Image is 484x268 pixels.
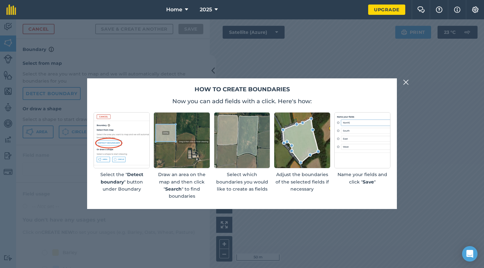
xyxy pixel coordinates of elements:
img: Two speech bubbles overlapping with the left bubble in the forefront [417,6,425,13]
img: placeholder [334,112,390,168]
img: Screenshot of an rectangular area drawn on a map [154,112,210,168]
p: Select which boundaries you would like to create as fields [214,171,270,193]
a: Upgrade [368,5,405,15]
p: Draw an area on the map and then click " " to find boundaries [154,171,210,200]
img: Screenshot of an editable boundary [274,112,330,168]
strong: Search [165,186,182,192]
p: Select the " " button under Boundary [94,171,150,193]
img: Screenshot of detect boundary button [94,112,150,168]
img: A cog icon [471,6,479,13]
p: Name your fields and click " " [334,171,390,185]
strong: Detect boundary [101,172,143,184]
span: 2025 [200,6,212,14]
h2: How to create boundaries [94,85,390,94]
img: A question mark icon [435,6,443,13]
div: Open Intercom Messenger [462,246,478,262]
p: Now you can add fields with a click. Here's how: [94,97,390,106]
img: Screenshot of selected fields [214,112,270,168]
img: fieldmargin Logo [6,5,16,15]
img: svg+xml;base64,PHN2ZyB4bWxucz0iaHR0cDovL3d3dy53My5vcmcvMjAwMC9zdmciIHdpZHRoPSIyMiIgaGVpZ2h0PSIzMC... [403,78,409,86]
p: Adjust the boundaries of the selected fields if necessary [274,171,330,193]
img: svg+xml;base64,PHN2ZyB4bWxucz0iaHR0cDovL3d3dy53My5vcmcvMjAwMC9zdmciIHdpZHRoPSIxNyIgaGVpZ2h0PSIxNy... [454,6,460,14]
span: Home [166,6,182,14]
strong: Save [363,179,374,185]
